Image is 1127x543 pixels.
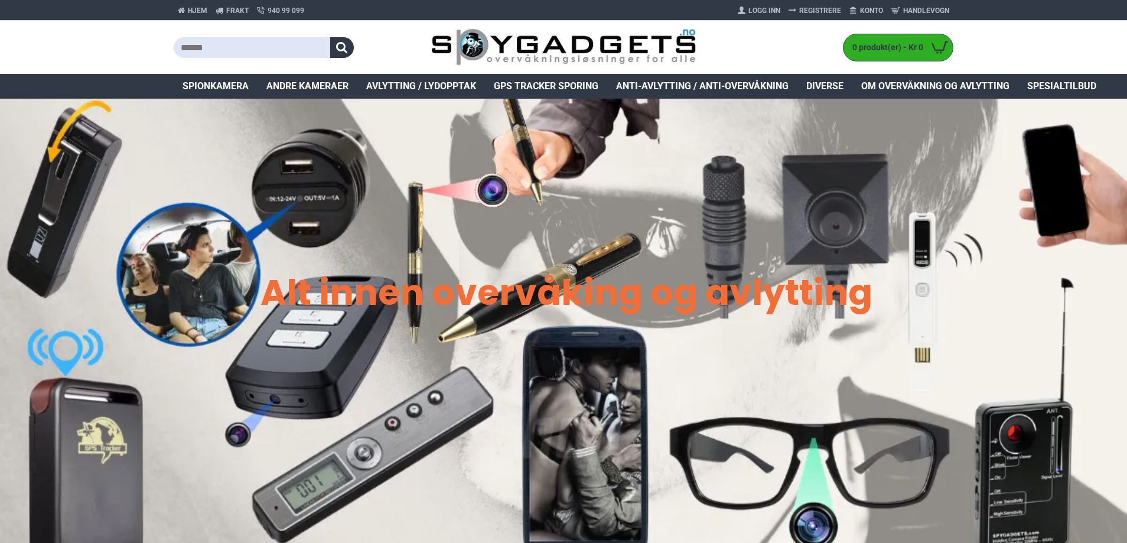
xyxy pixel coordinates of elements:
a: Konto [845,1,887,20]
a: Registrere [784,1,845,20]
span: Registrere [799,5,841,16]
a: Handlevogn [887,1,953,20]
a: Diverse [797,74,852,99]
span: Logg Inn [748,5,780,16]
a: Spesialtilbud [1018,74,1105,99]
span: GPS Tracker Sporing [494,79,598,93]
a: 0 produkt(er) - Kr 0 [843,34,953,61]
span: 0 produkt(er) - Kr 0 [843,41,926,54]
span: Konto [860,5,883,16]
span: Andre kameraer [266,79,348,93]
a: GPS Tracker Sporing [485,74,607,99]
span: 940 99 099 [268,5,304,16]
span: Handlevogn [903,5,949,16]
a: Andre kameraer [258,74,357,99]
span: Hjem [188,5,207,16]
a: Anti-avlytting / Anti-overvåkning [607,74,797,99]
span: Spesialtilbud [1027,79,1096,93]
a: Om overvåkning og avlytting [852,74,1018,99]
img: SpyGadgets.no [431,28,696,67]
span: Om overvåkning og avlytting [861,79,1009,93]
span: Frakt [226,5,249,16]
span: Avlytting / Lydopptak [366,79,476,93]
span: Spionkamera [183,79,249,93]
a: Logg Inn [734,1,784,20]
a: Avlytting / Lydopptak [357,74,485,99]
span: Anti-avlytting / Anti-overvåkning [616,79,789,93]
span: Diverse [806,79,843,93]
a: Spionkamera [174,74,258,99]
